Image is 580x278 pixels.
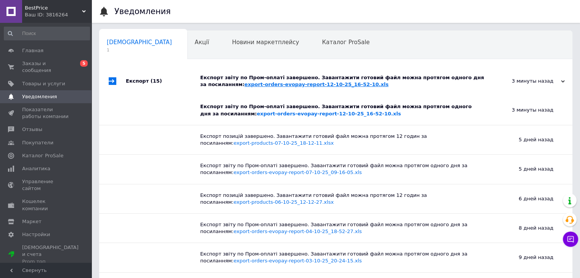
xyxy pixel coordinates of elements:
div: 5 дней назад [477,125,572,154]
div: Експорт звіту по Пром-оплаті завершено. Завантажити готовий файл можна протягом одного дня за пос... [200,251,477,264]
div: 3 минуты назад [477,96,572,125]
span: 5 [80,60,88,67]
div: Експорт звіту по Пром-оплаті завершено. Завантажити готовий файл можна протягом одного дня за пос... [200,162,477,176]
span: (15) [151,78,162,84]
button: Чат с покупателем [563,232,578,247]
div: Експорт звіту по Пром-оплаті завершено. Завантажити готовий файл можна протягом одного дня за пос... [200,103,477,117]
span: Заказы и сообщения [22,60,71,74]
div: Експорт звіту по Пром-оплаті завершено. Завантажити готовий файл можна протягом одного дня за пос... [200,74,488,88]
div: Експорт позицій завершено. Завантажити готовий файл можна протягом 12 годин за посиланням: [200,192,477,206]
span: Показатели работы компании [22,106,71,120]
span: Каталог ProSale [322,39,370,46]
div: Ваш ID: 3816264 [25,11,92,18]
div: 9 дней назад [477,243,572,272]
span: Товары и услуги [22,80,65,87]
span: Отзывы [22,126,42,133]
a: export-products-06-10-25_12-12-27.xlsx [233,199,334,205]
div: 3 минуты назад [488,78,565,85]
div: Prom топ [22,258,79,265]
span: Каталог ProSale [22,152,63,159]
span: Аналитика [22,165,50,172]
span: Новини маркетплейсу [232,39,299,46]
a: export-orders-evopay-report-04-10-25_18-52-27.xls [233,228,361,234]
a: export-orders-evopay-report-12-10-25_16-52-10.xls [244,81,389,87]
a: export-products-07-10-25_18-12-11.xlsx [233,140,334,146]
span: Настройки [22,231,50,238]
span: Покупатели [22,139,53,146]
span: BestPrice [25,5,82,11]
div: Експорт звіту по Пром-оплаті завершено. Завантажити готовий файл можна протягом одного дня за пос... [200,221,477,235]
a: export-orders-evopay-report-03-10-25_20-24-15.xls [233,258,361,264]
input: Поиск [4,27,90,40]
span: 1 [107,47,172,53]
h1: Уведомления [114,7,171,16]
span: Главная [22,47,43,54]
div: 8 дней назад [477,214,572,243]
div: 6 дней назад [477,184,572,213]
span: Управление сайтом [22,178,71,192]
span: Кошелек компании [22,198,71,212]
a: export-orders-evopay-report-12-10-25_16-52-10.xls [257,111,401,117]
span: [DEMOGRAPHIC_DATA] и счета [22,244,79,265]
span: Акції [195,39,209,46]
div: Експорт позицій завершено. Завантажити готовий файл можна протягом 12 годин за посиланням: [200,133,477,147]
span: [DEMOGRAPHIC_DATA] [107,39,172,46]
span: Маркет [22,218,42,225]
a: export-orders-evopay-report-07-10-25_09-16-05.xls [233,169,361,175]
span: Уведомления [22,93,57,100]
div: Експорт [126,67,200,96]
div: 5 дней назад [477,155,572,184]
